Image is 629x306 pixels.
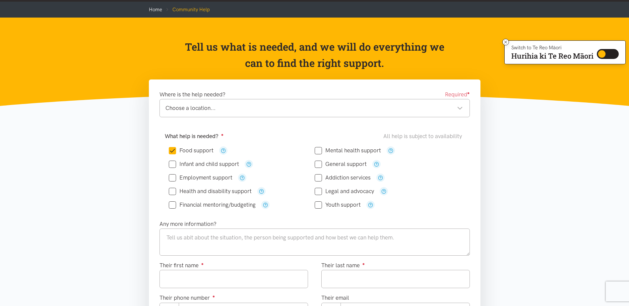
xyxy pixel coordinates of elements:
label: Their email [321,293,349,302]
label: General support [315,161,367,167]
div: Choose a location... [165,104,463,113]
sup: ● [213,294,215,299]
p: Tell us what is needed, and we will do everything we can to find the right support. [183,39,446,72]
label: Their phone number [159,293,215,302]
a: Home [149,7,162,13]
label: Where is the help needed? [159,90,225,99]
label: Infant and child support [169,161,239,167]
span: Required [445,90,470,99]
label: Their first name [159,261,204,270]
p: Hurihia ki Te Reo Māori [511,53,594,59]
div: All help is subject to availability [383,132,465,141]
label: Mental health support [315,148,381,153]
li: Community Help [162,6,210,14]
sup: ● [201,261,204,266]
sup: ● [467,90,470,95]
sup: ● [362,261,365,266]
label: Financial mentoring/budgeting [169,202,256,208]
sup: ● [221,132,224,137]
label: Youth support [315,202,361,208]
label: Their last name [321,261,365,270]
p: Switch to Te Reo Māori [511,46,594,50]
label: Employment support [169,175,232,180]
label: Any more information? [159,220,217,229]
label: Food support [169,148,214,153]
label: Health and disability support [169,188,252,194]
label: Addiction services [315,175,371,180]
label: Legal and advocacy [315,188,374,194]
label: What help is needed? [165,132,224,141]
